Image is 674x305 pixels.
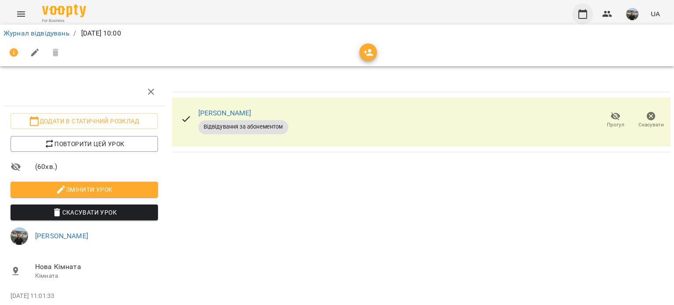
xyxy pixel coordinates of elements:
span: Скасувати [638,121,664,129]
span: Змінити урок [18,184,151,195]
button: Додати в статичний розклад [11,113,158,129]
span: Додати в статичний розклад [18,116,151,126]
button: UA [647,6,663,22]
img: 7b440ff8524f0c30b8732fa3236a74b2.jpg [11,227,28,245]
button: Прогул [598,108,633,133]
button: Скасувати [633,108,669,133]
span: UA [651,9,660,18]
a: Журнал відвідувань [4,29,70,37]
a: [PERSON_NAME] [35,232,88,240]
span: Прогул [607,121,624,129]
span: Нова Кімната [35,262,158,272]
button: Повторити цей урок [11,136,158,152]
p: Кімната [35,272,158,280]
span: ( 60 хв. ) [35,161,158,172]
button: Змінити урок [11,182,158,197]
span: Повторити цей урок [18,139,151,149]
span: Скасувати Урок [18,207,151,218]
a: [PERSON_NAME] [198,109,251,117]
img: 7b440ff8524f0c30b8732fa3236a74b2.jpg [626,8,638,20]
button: Скасувати Урок [11,205,158,220]
nav: breadcrumb [4,28,670,39]
img: Voopty Logo [42,4,86,17]
p: [DATE] 11:01:33 [11,292,158,301]
span: For Business [42,18,86,24]
button: Menu [11,4,32,25]
p: [DATE] 10:00 [79,28,121,39]
span: Відвідування за абонементом [198,123,288,131]
li: / [73,28,76,39]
